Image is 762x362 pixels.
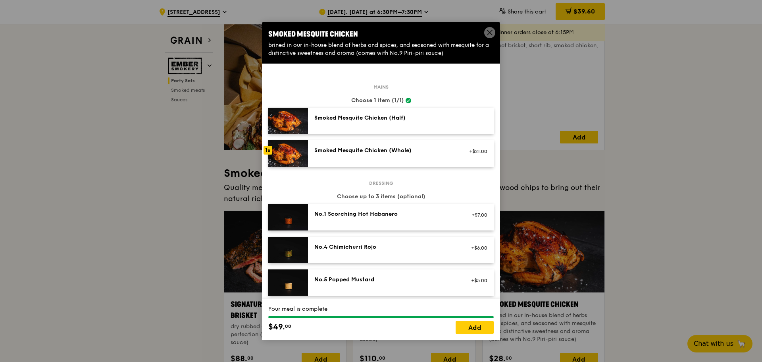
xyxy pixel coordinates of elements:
[268,237,308,263] img: daily_normal_DSC00002-6-squashed.jpg
[285,323,291,329] span: 00
[264,146,272,155] div: 1x
[268,140,308,167] img: daily_normal_DSC00017-8-squashed.jpg
[466,148,487,155] div: +$21.00
[370,84,392,90] span: Mains
[466,277,487,284] div: +$5.00
[268,29,494,40] div: Smoked Mesquite Chicken
[268,204,308,230] img: daily_normal_DSC00035-7-squashed.jpg
[466,245,487,251] div: +$6.00
[268,269,308,296] img: daily_normal_DSC00003-6-squashed.jpg
[268,41,494,57] div: brined in our in-house blend of herbs and spices, and seasoned with mesquite for a distinctive sw...
[314,243,457,251] div: No.4 Chimichurri Rojo
[268,108,308,134] img: daily_normal_DSC00017-8-squashed.jpg
[366,180,396,186] span: Dressing
[268,193,494,201] div: Choose up to 3 items (optional)
[268,321,285,333] span: $49.
[314,147,457,155] div: Smoked Mesquite Chicken (Whole)
[456,321,494,334] a: Add
[268,305,494,313] div: Your meal is complete
[314,210,457,218] div: No.1 Scorching Hot Habanero
[314,114,457,122] div: Smoked Mesquite Chicken (Half)
[268,97,494,105] div: Choose 1 item (1/1)
[466,212,487,218] div: +$7.00
[314,276,457,284] div: No.5 Popped Mustard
